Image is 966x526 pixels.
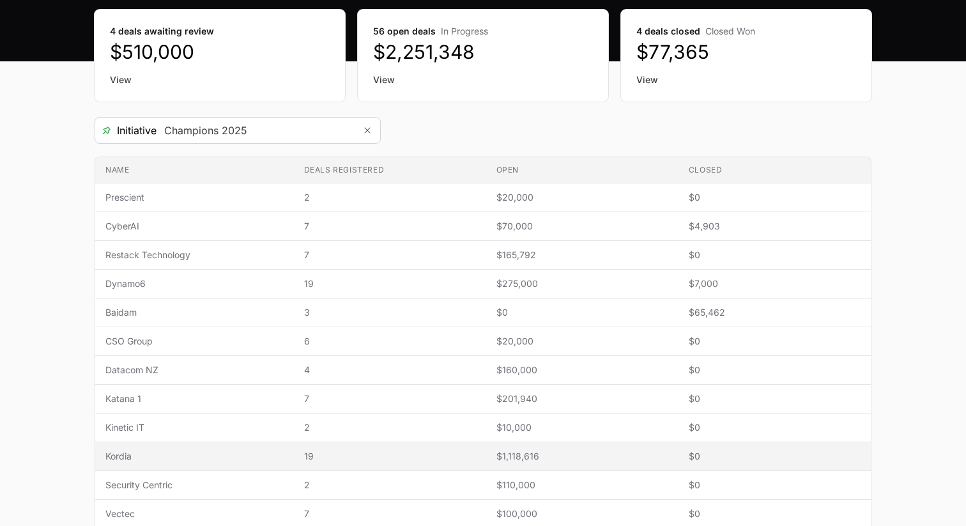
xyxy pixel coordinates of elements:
[689,479,861,491] span: $0
[496,306,668,319] span: $0
[689,421,861,434] span: $0
[105,421,284,434] span: Kinetic IT
[689,450,861,463] span: $0
[304,191,476,204] span: 2
[689,306,861,319] span: $65,462
[496,507,668,520] span: $100,000
[105,335,284,348] span: CSO Group
[304,507,476,520] span: 7
[705,26,755,36] span: Closed Won
[95,123,157,138] span: Initiative
[636,73,856,86] a: View
[304,479,476,491] span: 2
[105,392,284,405] span: Katana 1
[689,191,861,204] span: $0
[636,40,856,63] dd: $77,365
[105,507,284,520] span: Vectec
[304,220,476,233] span: 7
[105,306,284,319] span: Baidam
[304,277,476,290] span: 19
[496,450,668,463] span: $1,118,616
[105,277,284,290] span: Dynamo6
[689,335,861,348] span: $0
[441,26,488,36] span: In Progress
[105,450,284,463] span: Kordia
[304,392,476,405] span: 7
[496,479,668,491] span: $110,000
[294,157,486,183] th: Deals registered
[678,157,871,183] th: Closed
[304,335,476,348] span: 6
[689,277,861,290] span: $7,000
[304,249,476,261] span: 7
[105,364,284,376] span: Datacom NZ
[105,249,284,261] span: Restack Technology
[496,277,668,290] span: $275,000
[689,392,861,405] span: $0
[496,364,668,376] span: $160,000
[689,249,861,261] span: $0
[373,73,593,86] a: View
[304,306,476,319] span: 3
[110,25,330,38] dt: 4 deals awaiting review
[373,40,593,63] dd: $2,251,348
[636,25,856,38] dt: 4 deals closed
[496,421,668,434] span: $10,000
[304,421,476,434] span: 2
[689,220,861,233] span: $4,903
[373,25,593,38] dt: 56 open deals
[355,118,380,143] button: Remove
[486,157,678,183] th: Open
[496,335,668,348] span: $20,000
[689,364,861,376] span: $0
[105,220,284,233] span: CyberAI
[496,220,668,233] span: $70,000
[110,40,330,63] dd: $510,000
[304,450,476,463] span: 19
[496,249,668,261] span: $165,792
[496,392,668,405] span: $201,940
[157,118,355,143] input: Search initiatives
[496,191,668,204] span: $20,000
[105,191,284,204] span: Prescient
[110,73,330,86] a: View
[95,157,294,183] th: Name
[105,479,284,491] span: Security Centric
[689,507,861,520] span: $0
[304,364,476,376] span: 4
